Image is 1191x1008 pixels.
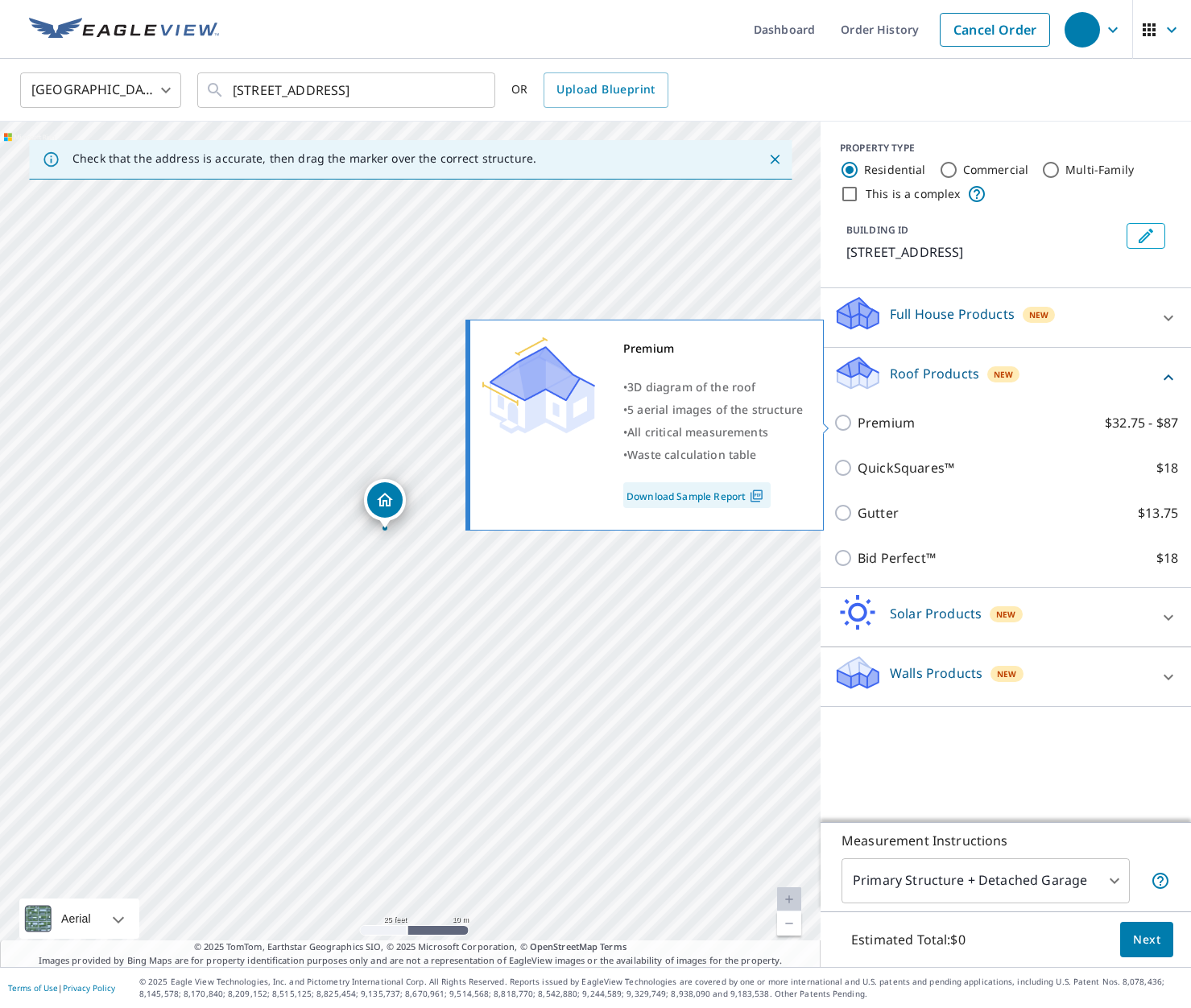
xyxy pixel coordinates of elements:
img: EV Logo [29,18,219,42]
button: Next [1120,922,1173,958]
p: Gutter [858,503,899,523]
div: Walls ProductsNew [833,654,1178,700]
p: [STREET_ADDRESS] [846,242,1120,262]
span: © 2025 TomTom, Earthstar Geographics SIO, © 2025 Microsoft Corporation, © [194,940,627,954]
a: Upload Blueprint [544,72,668,108]
p: © 2025 Eagle View Technologies, Inc. and Pictometry International Corp. All Rights Reserved. Repo... [139,976,1183,1000]
div: [GEOGRAPHIC_DATA] [20,68,181,113]
span: 3D diagram of the roof [627,379,755,395]
div: Dropped pin, building 1, Residential property, 3338 Idlewild St Punta Gorda, FL 33980 [364,479,406,529]
p: Solar Products [890,604,982,623]
p: Measurement Instructions [842,831,1170,850]
a: OpenStreetMap [530,940,598,952]
p: Premium [858,413,915,432]
span: Upload Blueprint [556,80,655,100]
span: Waste calculation table [627,447,756,462]
a: Download Sample Report [623,482,771,508]
a: Terms [600,940,627,952]
button: Close [764,149,785,170]
p: $13.75 [1138,503,1178,523]
p: QuickSquares™ [858,458,954,477]
img: Pdf Icon [746,489,767,503]
label: This is a complex [866,186,961,202]
p: Estimated Total: $0 [838,922,978,957]
div: Solar ProductsNew [833,594,1178,640]
p: $18 [1156,548,1178,568]
div: • [623,376,803,399]
p: Check that the address is accurate, then drag the marker over the correct structure. [72,151,536,166]
div: Full House ProductsNew [833,295,1178,341]
span: 5 aerial images of the structure [627,402,803,417]
div: Premium [623,337,803,360]
div: Primary Structure + Detached Garage [842,858,1130,903]
div: OR [511,72,668,108]
p: BUILDING ID [846,223,908,237]
div: Aerial [56,899,96,939]
input: Search by address or latitude-longitude [233,68,462,113]
label: Residential [864,162,926,178]
a: Current Level 20, Zoom In Disabled [777,887,801,911]
div: • [623,399,803,421]
a: Terms of Use [8,982,58,994]
a: Privacy Policy [63,982,115,994]
p: Walls Products [890,663,982,683]
a: Cancel Order [940,13,1050,47]
span: New [996,608,1015,621]
img: Premium [482,337,595,434]
span: New [1029,308,1048,321]
div: • [623,421,803,444]
p: Full House Products [890,304,1015,324]
div: Aerial [19,899,139,939]
div: • [623,444,803,466]
p: Roof Products [890,364,979,383]
span: Next [1133,930,1160,950]
span: New [997,667,1016,680]
a: Current Level 20, Zoom Out [777,911,801,936]
div: Roof ProductsNew [833,354,1178,400]
label: Commercial [963,162,1029,178]
p: Bid Perfect™ [858,548,936,568]
div: PROPERTY TYPE [840,141,1172,155]
p: $18 [1156,458,1178,477]
p: | [8,983,115,993]
span: All critical measurements [627,424,768,440]
label: Multi-Family [1065,162,1134,178]
button: Edit building 1 [1127,223,1165,249]
p: $32.75 - $87 [1105,413,1178,432]
span: Your report will include the primary structure and a detached garage if one exists. [1151,871,1170,890]
span: New [994,368,1013,381]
